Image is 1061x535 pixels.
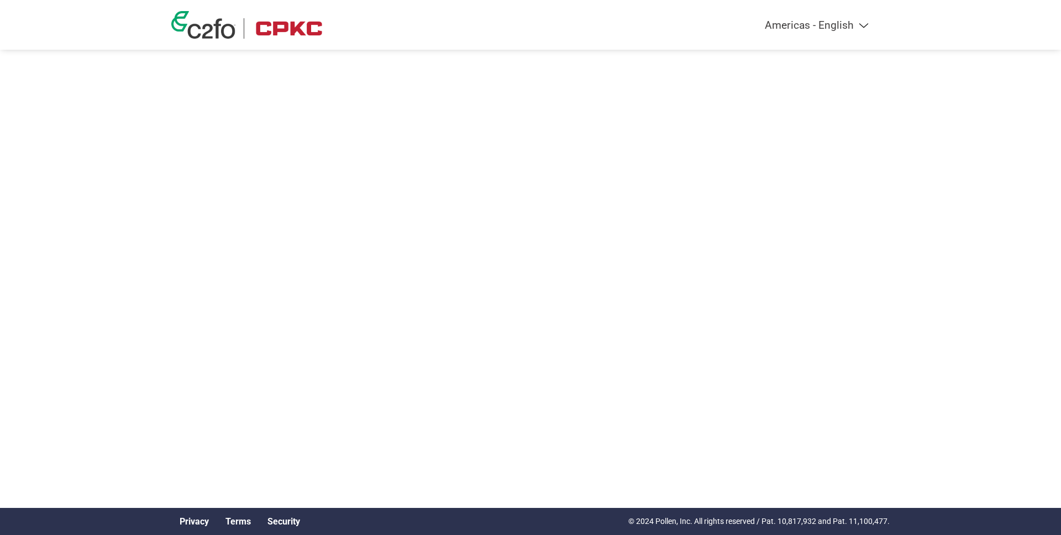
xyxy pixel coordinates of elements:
[267,516,300,527] a: Security
[171,11,235,39] img: c2fo logo
[253,18,325,39] img: CPKC
[628,516,890,527] p: © 2024 Pollen, Inc. All rights reserved / Pat. 10,817,932 and Pat. 11,100,477.
[225,516,251,527] a: Terms
[180,516,209,527] a: Privacy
